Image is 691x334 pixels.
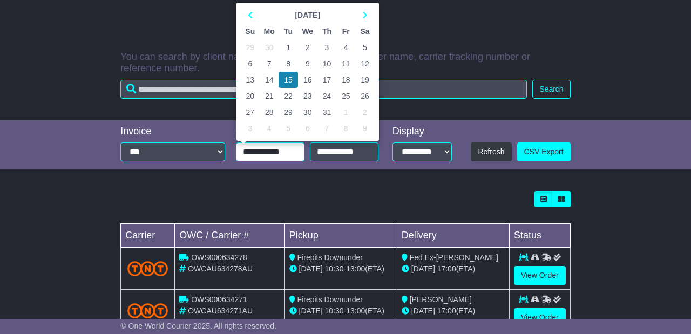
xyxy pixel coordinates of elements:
td: 30 [298,104,317,120]
td: 5 [279,120,297,137]
td: Carrier [121,224,175,248]
span: OWCAU634278AU [188,264,253,273]
td: 9 [298,56,317,72]
img: TNT_Domestic.png [127,261,168,276]
td: 7 [260,56,279,72]
div: - (ETA) [289,263,392,275]
td: 26 [355,88,374,104]
span: 13:00 [346,306,365,315]
td: 7 [317,120,336,137]
span: OWCAU634271AU [188,306,253,315]
span: [DATE] [411,264,435,273]
th: We [298,23,317,39]
td: 30 [260,39,279,56]
td: 3 [317,39,336,56]
a: View Order [514,266,566,285]
td: Delivery [397,224,509,248]
td: 21 [260,88,279,104]
td: 1 [279,39,297,56]
span: 10:30 [325,306,344,315]
td: 6 [298,120,317,137]
span: 17:00 [437,306,456,315]
td: 17 [317,72,336,88]
td: OWC / Carrier # [175,224,284,248]
td: 25 [336,88,355,104]
span: 10:30 [325,264,344,273]
td: 3 [241,120,260,137]
td: 23 [298,88,317,104]
span: 13:00 [346,264,365,273]
th: Tu [279,23,297,39]
th: Select Month [260,7,355,23]
span: Firepits Downunder [297,295,363,304]
td: 4 [260,120,279,137]
td: 31 [317,104,336,120]
td: 16 [298,72,317,88]
a: CSV Export [517,142,571,161]
td: 11 [336,56,355,72]
td: 8 [279,56,297,72]
td: Pickup [284,224,397,248]
td: Status [509,224,570,248]
td: 24 [317,88,336,104]
span: OWS000634278 [191,253,247,262]
td: 20 [241,88,260,104]
td: 10 [317,56,336,72]
th: Mo [260,23,279,39]
span: [DATE] [299,264,323,273]
span: 17:00 [437,264,456,273]
td: 18 [336,72,355,88]
td: 2 [298,39,317,56]
span: Firepits Downunder [297,253,363,262]
th: Su [241,23,260,39]
th: Sa [355,23,374,39]
span: [DATE] [411,306,435,315]
td: 14 [260,72,279,88]
span: [PERSON_NAME] [410,295,472,304]
th: Th [317,23,336,39]
td: 22 [279,88,297,104]
div: Display [392,126,452,138]
div: - (ETA) [289,305,392,317]
td: 5 [355,39,374,56]
td: 29 [241,39,260,56]
th: Fr [336,23,355,39]
td: 6 [241,56,260,72]
div: Invoice [120,126,225,138]
a: View Order [514,308,566,327]
span: [DATE] [299,306,323,315]
div: (ETA) [402,305,505,317]
td: 27 [241,104,260,120]
td: 12 [355,56,374,72]
span: Fed Ex-[PERSON_NAME] [410,253,498,262]
td: 8 [336,120,355,137]
p: You can search by client name, OWC tracking number, carrier name, carrier tracking number or refe... [120,51,570,74]
td: 1 [336,104,355,120]
img: TNT_Domestic.png [127,303,168,318]
td: 4 [336,39,355,56]
span: OWS000634271 [191,295,247,304]
button: Search [532,80,570,99]
td: 9 [355,120,374,137]
td: 2 [355,104,374,120]
td: 15 [279,72,297,88]
td: 29 [279,104,297,120]
td: 28 [260,104,279,120]
td: 13 [241,72,260,88]
td: 19 [355,72,374,88]
span: © One World Courier 2025. All rights reserved. [120,322,276,330]
div: (ETA) [402,263,505,275]
button: Refresh [471,142,511,161]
